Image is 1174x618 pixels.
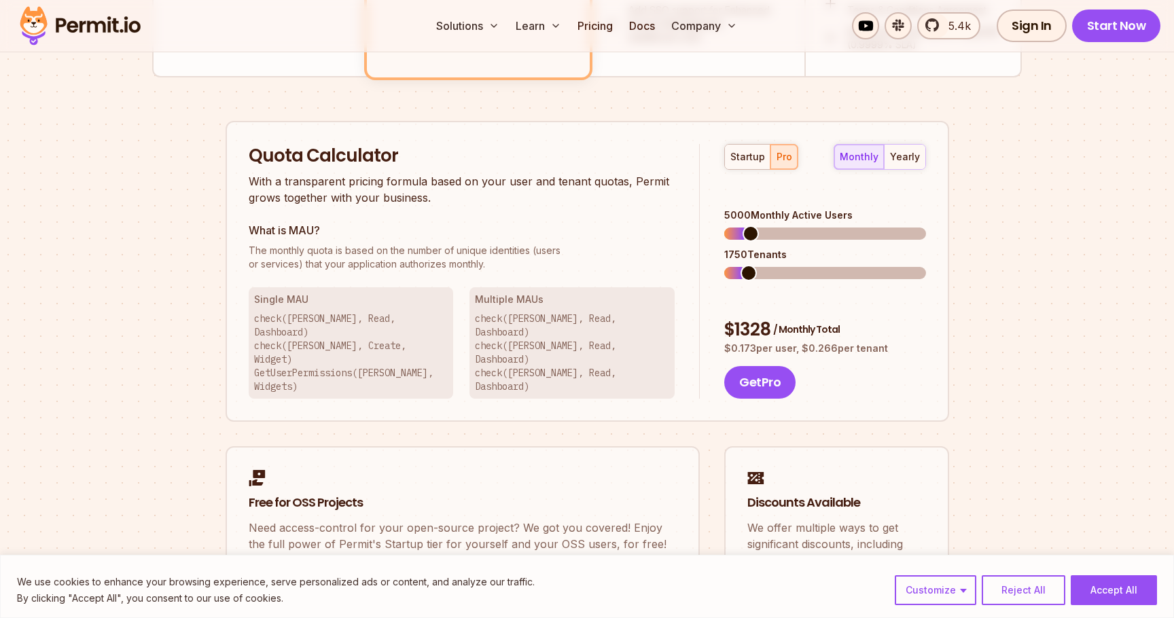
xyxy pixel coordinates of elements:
[997,10,1067,42] a: Sign In
[724,248,925,261] div: 1750 Tenants
[724,318,925,342] div: $ 1328
[249,244,675,257] span: The monthly quota is based on the number of unique identities (users
[982,575,1065,605] button: Reject All
[249,144,675,168] h2: Quota Calculator
[572,12,618,39] a: Pricing
[475,293,669,306] h3: Multiple MAUs
[249,494,677,511] h2: Free for OSS Projects
[254,312,448,393] p: check([PERSON_NAME], Read, Dashboard) check([PERSON_NAME], Create, Widget) GetUserPermissions([PE...
[773,323,840,336] span: / Monthly Total
[249,173,675,206] p: With a transparent pricing formula based on your user and tenant quotas, Permit grows together wi...
[724,342,925,355] p: $ 0.173 per user, $ 0.266 per tenant
[730,150,765,164] div: startup
[475,312,669,393] p: check([PERSON_NAME], Read, Dashboard) check([PERSON_NAME], Read, Dashboard) check([PERSON_NAME], ...
[724,366,796,399] button: GetPro
[747,494,926,511] h2: Discounts Available
[14,3,147,49] img: Permit logo
[510,12,567,39] button: Learn
[895,575,976,605] button: Customize
[254,293,448,306] h3: Single MAU
[666,12,743,39] button: Company
[917,12,980,39] a: 5.4k
[431,12,505,39] button: Solutions
[940,18,971,34] span: 5.4k
[890,150,920,164] div: yearly
[249,222,675,238] h3: What is MAU?
[1072,10,1161,42] a: Start Now
[747,520,926,601] p: We offer multiple ways to get significant discounts, including discounts for non-profits, young s...
[724,208,925,222] div: 5000 Monthly Active Users
[249,244,675,271] p: or services) that your application authorizes monthly.
[1071,575,1157,605] button: Accept All
[624,12,660,39] a: Docs
[17,590,535,606] p: By clicking "Accept All", you consent to our use of cookies.
[249,520,677,568] p: Need access-control for your open-source project? We got you covered! Enjoy the full power of Per...
[17,574,535,590] p: We use cookies to enhance your browsing experience, serve personalized ads or content, and analyz...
